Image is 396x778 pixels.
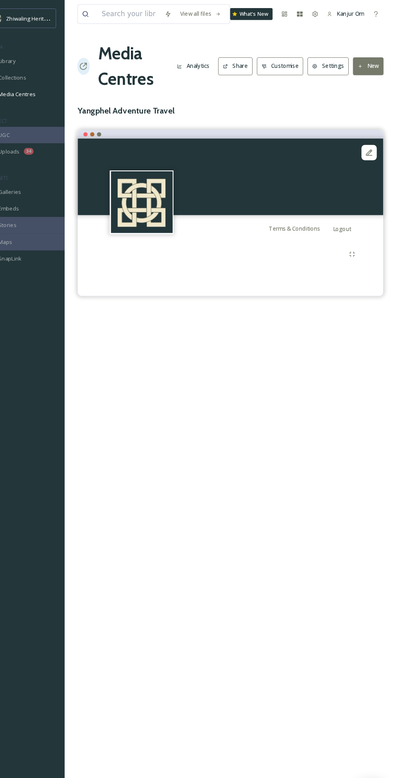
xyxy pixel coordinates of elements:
button: Analytics [183,55,223,71]
span: Embeds [18,194,38,202]
button: New [355,55,384,71]
span: Library [18,54,34,62]
span: Collections [18,70,44,78]
a: Media Centres [113,39,183,87]
span: COLLECT [8,112,25,118]
button: Customise [263,55,308,71]
div: 34 [42,141,51,147]
a: Terms & Conditions [275,212,336,222]
span: Galleries [18,179,40,186]
span: MEDIA [8,42,22,48]
a: Analytics [183,55,227,71]
span: Privacy Policy [29,767,52,772]
a: Settings [312,55,355,71]
img: Screenshot%202025-04-29%20at%2011.05.50.png [125,163,183,221]
a: View all files [186,5,234,21]
a: Privacy Policy [29,764,52,774]
a: Kanjur Om [326,5,369,21]
button: Settings [312,55,351,71]
span: Uploads [18,140,38,148]
span: Zhiwaling Heritage [25,13,70,21]
span: Stories [18,210,35,218]
button: Open Chat [360,742,384,766]
input: Search your library [112,4,172,22]
span: SnapLink [18,242,40,250]
span: Maps [18,226,31,234]
a: Customise [263,55,312,71]
span: Kanjur Om [339,9,365,17]
button: Share [227,55,259,71]
h3: Yangphel Adventure Travel [93,99,384,111]
span: UGC [18,124,29,132]
span: Media Centres [18,86,53,93]
span: Logout [336,214,353,221]
span: WIDGETS [8,166,27,172]
span: Terms & Conditions [275,214,324,221]
img: Screenshot%202025-04-29%20at%2011.05.50.png [13,13,21,21]
a: What's New [238,8,278,19]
